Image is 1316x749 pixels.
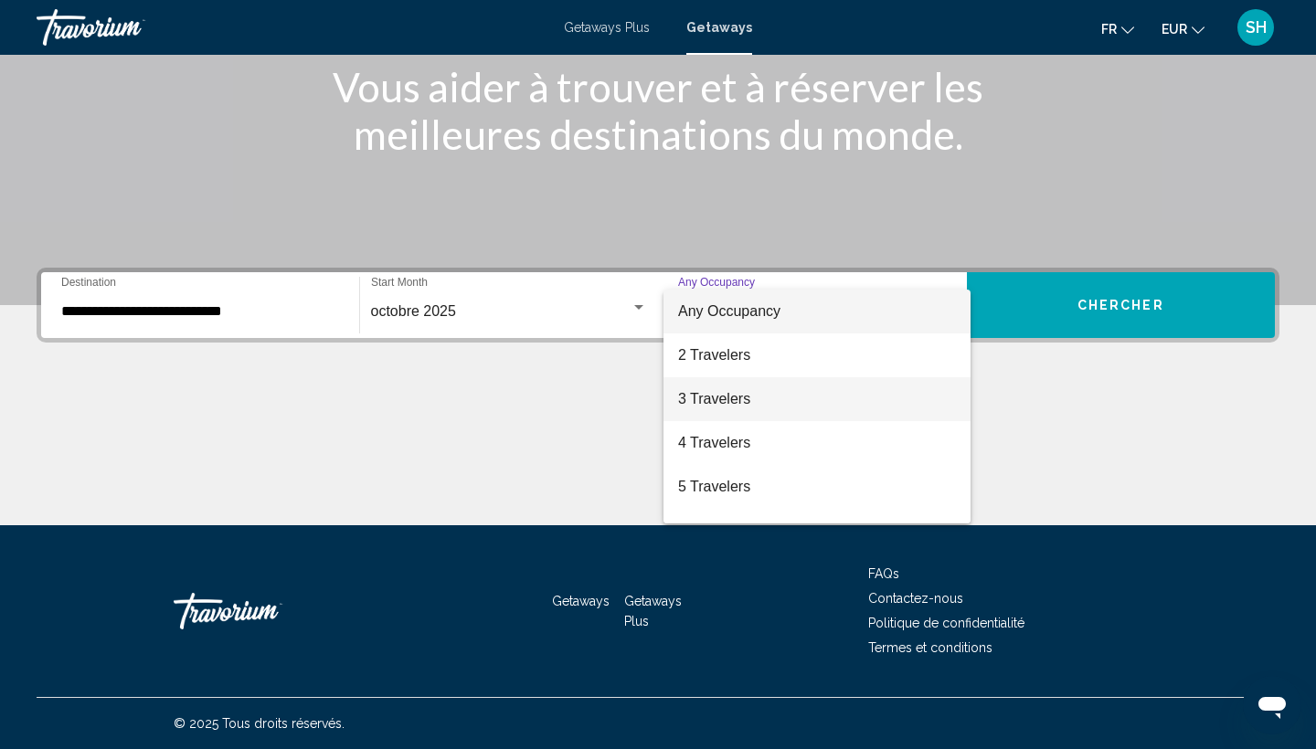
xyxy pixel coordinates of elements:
iframe: Bouton de lancement de la fenêtre de messagerie [1243,676,1301,734]
span: 3 Travelers [678,377,956,421]
span: Any Occupancy [678,303,780,319]
span: 6 Travelers [678,509,956,553]
span: 2 Travelers [678,333,956,377]
span: 4 Travelers [678,421,956,465]
span: 5 Travelers [678,465,956,509]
